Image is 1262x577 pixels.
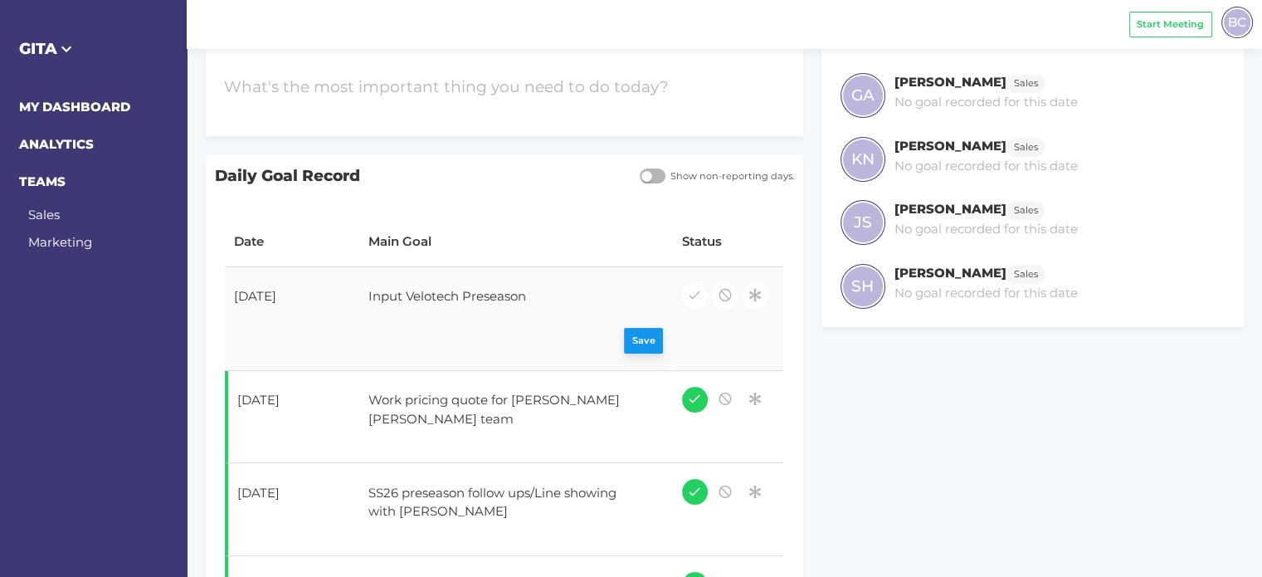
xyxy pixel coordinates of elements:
button: Save [624,328,663,354]
div: SS26 preseason follow ups/Line showing with [PERSON_NAME] [359,474,646,531]
div: Status [682,232,775,252]
td: [DATE] [225,267,359,371]
button: Start Meeting [1129,12,1212,37]
span: KN [851,148,875,171]
p: No goal recorded for this date [894,220,1078,239]
span: Save [632,334,655,348]
span: Sales [1014,76,1038,90]
h6: TEAMS [19,173,168,192]
h5: GITA [19,37,168,61]
h6: [PERSON_NAME] [894,265,1006,281]
a: Sales [28,207,60,222]
span: Sales [1014,267,1038,281]
td: [DATE] [225,371,359,464]
p: No goal recorded for this date [894,157,1078,176]
a: Sales [1006,138,1045,154]
div: Work pricing quote for [PERSON_NAME] [PERSON_NAME] team [359,382,646,438]
span: JS [854,211,872,234]
span: BC [1228,12,1246,32]
p: No goal recorded for this date [894,93,1078,112]
h6: [PERSON_NAME] [894,74,1006,90]
span: Show non-reporting days. [665,169,794,183]
p: No goal recorded for this date [894,284,1078,303]
span: GA [851,84,875,107]
a: Sales [1006,201,1045,217]
span: SH [851,275,874,298]
h6: [PERSON_NAME] [894,138,1006,154]
h6: [PERSON_NAME] [894,201,1006,217]
a: MY DASHBOARD [19,99,130,115]
a: ANALYTICS [19,136,94,152]
span: Daily Goal Record [206,155,631,198]
span: Start Meeting [1137,17,1204,32]
a: Sales [1006,265,1045,281]
a: Sales [1006,74,1045,90]
div: Main Goal [368,232,663,252]
div: BC [1221,7,1253,38]
span: Sales [1014,203,1038,218]
a: Marketing [28,234,92,250]
div: Date [234,232,350,252]
span: Sales [1014,140,1038,154]
div: Input Velotech Preseason [359,278,646,320]
td: [DATE] [225,463,359,556]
